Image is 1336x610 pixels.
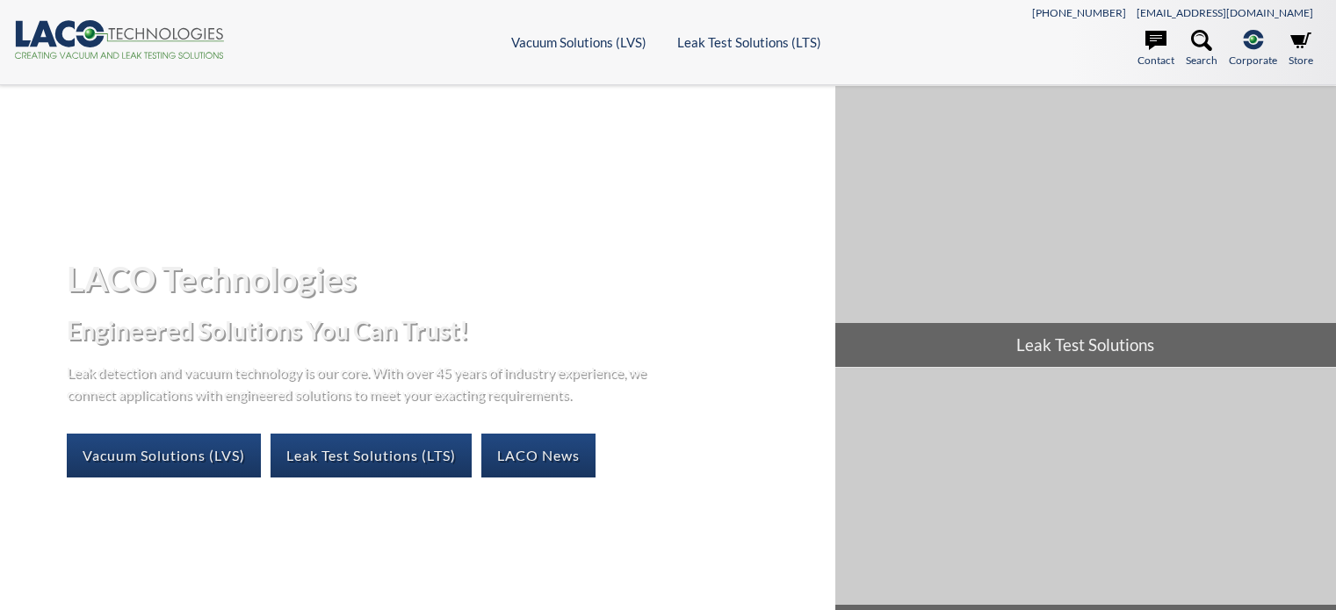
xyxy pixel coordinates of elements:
[835,86,1336,367] a: Leak Test Solutions
[67,314,821,347] h2: Engineered Solutions You Can Trust!
[1137,30,1174,68] a: Contact
[1032,6,1126,19] a: [PHONE_NUMBER]
[271,434,472,477] a: Leak Test Solutions (LTS)
[1229,52,1277,68] span: Corporate
[67,434,261,477] a: Vacuum Solutions (LVS)
[481,434,596,477] a: LACO News
[1137,6,1313,19] a: [EMAIL_ADDRESS][DOMAIN_NAME]
[67,257,821,300] h1: LACO Technologies
[1289,30,1313,68] a: Store
[835,323,1336,367] span: Leak Test Solutions
[511,34,646,50] a: Vacuum Solutions (LVS)
[1186,30,1217,68] a: Search
[677,34,821,50] a: Leak Test Solutions (LTS)
[67,361,655,405] p: Leak detection and vacuum technology is our core. With over 45 years of industry experience, we c...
